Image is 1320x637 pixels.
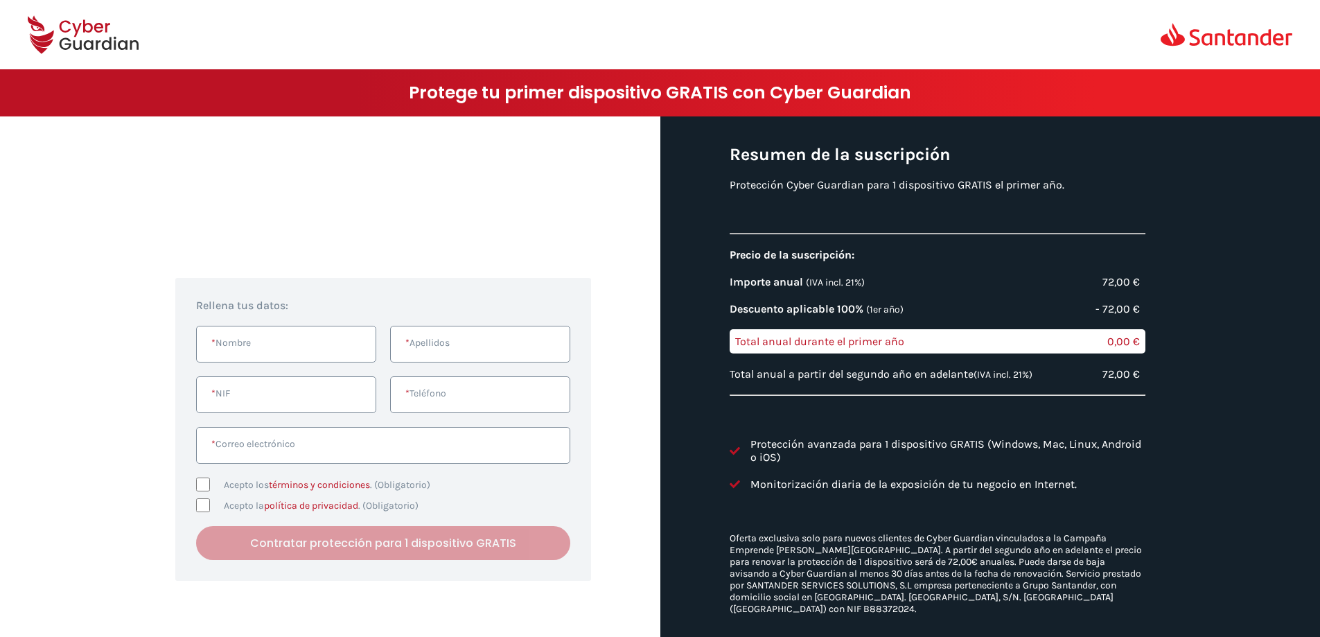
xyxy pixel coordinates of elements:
[224,500,570,512] label: Acepto la . (Obligatorio)
[1102,367,1140,381] p: 72,00 €
[269,479,370,491] a: términos y condiciones
[974,369,1032,381] span: (IVA incl. 21%)
[730,532,1145,615] p: Oferta exclusiva solo para nuevos clientes de Cyber Guardian vinculados a la Campaña Emprende [PE...
[735,335,904,348] p: Total anual durante el primer año
[196,299,570,312] h4: Rellena tus datos:
[264,500,358,512] a: política de privacidad
[1095,302,1140,315] p: - 72,00 €
[1107,335,1140,348] p: 0,00 €
[1102,275,1140,288] p: 72,00 €
[730,302,863,315] strong: Descuento aplicable 100%
[390,376,570,413] input: Introduce un número de teléfono válido.
[750,478,1145,491] p: Monitorización diaria de la exposición de tu negocio en Internet.
[730,178,1145,191] p: Protección Cyber Guardian para 1 dispositivo GRATIS el primer año.
[1262,582,1306,623] iframe: chat widget
[196,526,570,560] button: Contratar protección para 1 dispositivo GRATIS
[175,251,591,264] p: ¡Aprovecha esta oportunidad!
[730,248,1145,261] h4: Precio de la suscripción:
[730,144,1145,164] h3: Resumen de la suscripción
[224,479,570,491] label: Acepto los . (Obligatorio)
[806,277,865,288] span: (IVA incl. 21%)
[175,144,591,197] h1: Crea tu negocio y hazlo crecer sin olvidar su protección
[750,437,1145,464] p: Protección avanzada para 1 dispositivo GRATIS (Windows, Mac, Linux, Android o iOS)
[730,275,803,288] strong: Importe anual
[866,304,904,315] span: (1er año)
[243,211,546,224] strong: Campaña Emprende [PERSON_NAME][GEOGRAPHIC_DATA]
[730,367,1032,381] p: Total anual a partir del segundo año en adelante
[175,211,591,237] p: Gracias a la puedes contratar Cyber Guardian para proteger 1 dispositivo GRATIS el primer año.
